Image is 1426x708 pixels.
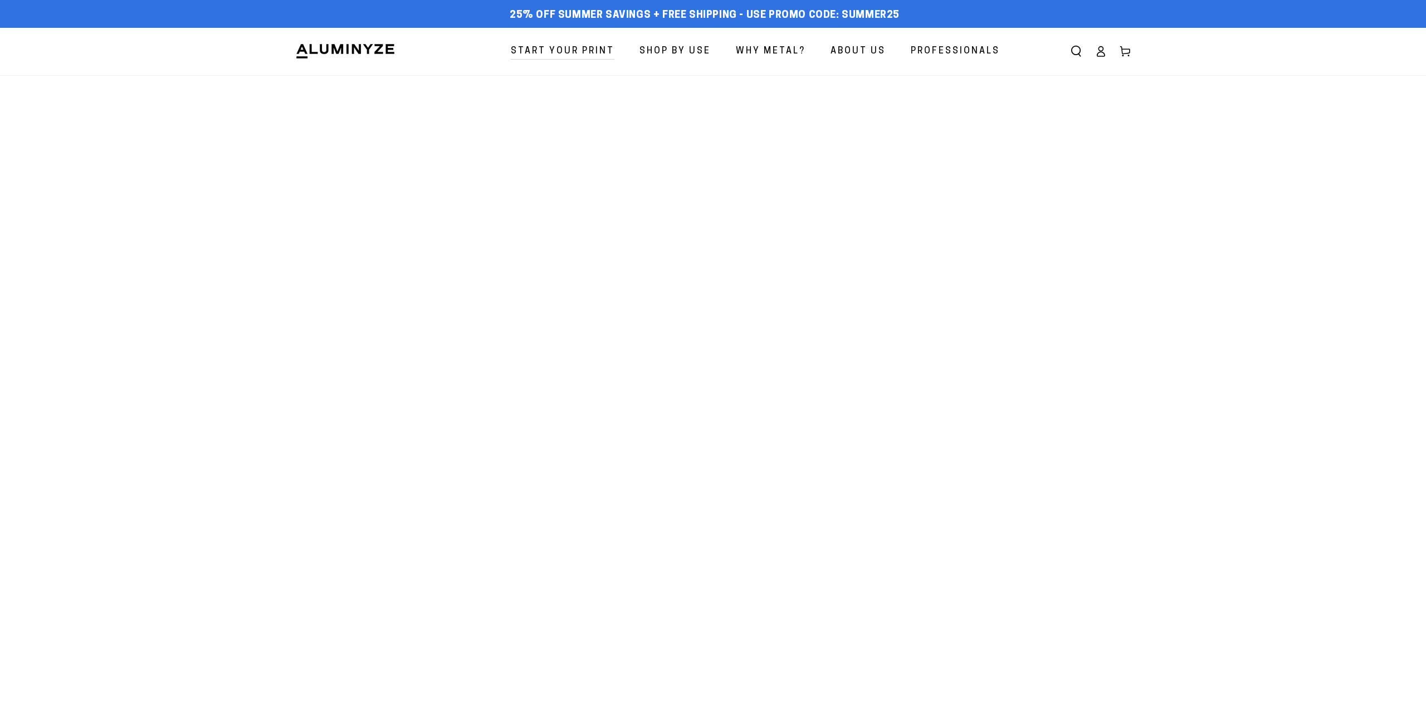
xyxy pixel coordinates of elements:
[727,37,814,66] a: Why Metal?
[511,43,614,60] span: Start Your Print
[631,37,719,66] a: Shop By Use
[831,43,886,60] span: About Us
[1064,39,1088,64] summary: Search our site
[902,37,1008,66] a: Professionals
[510,9,900,22] span: 25% off Summer Savings + Free Shipping - Use Promo Code: SUMMER25
[736,43,805,60] span: Why Metal?
[502,37,623,66] a: Start Your Print
[911,43,1000,60] span: Professionals
[295,43,395,60] img: Aluminyze
[639,43,711,60] span: Shop By Use
[822,37,894,66] a: About Us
